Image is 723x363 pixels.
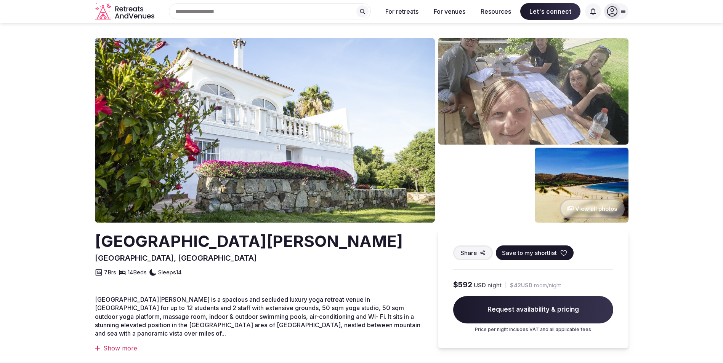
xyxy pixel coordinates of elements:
[104,268,116,276] span: 7 Brs
[95,344,423,352] div: Show more
[487,281,502,289] span: night
[453,245,493,260] button: Share
[428,3,471,20] button: For venues
[95,296,420,338] span: [GEOGRAPHIC_DATA][PERSON_NAME] is a spacious and secluded luxury yoga retreat venue in [GEOGRAPHI...
[95,253,257,263] span: [GEOGRAPHIC_DATA], [GEOGRAPHIC_DATA]
[460,249,477,257] span: Share
[535,148,628,223] img: Venue gallery photo
[505,281,507,289] div: |
[95,3,156,20] a: Visit the homepage
[128,268,147,276] span: 14 Beds
[453,279,472,290] span: $592
[475,3,517,20] button: Resources
[95,38,435,223] img: Venue cover photo
[474,281,486,289] span: USD
[534,282,561,289] span: room/night
[559,199,625,219] button: View all photos
[379,3,425,20] button: For retreats
[520,3,580,20] span: Let's connect
[95,3,156,20] svg: Retreats and Venues company logo
[496,245,574,260] button: Save to my shortlist
[158,268,181,276] span: Sleeps 14
[502,249,557,257] span: Save to my shortlist
[438,148,532,223] img: Venue gallery photo
[510,282,532,289] span: $42 USD
[438,38,628,145] img: Venue gallery photo
[95,230,403,253] h2: [GEOGRAPHIC_DATA][PERSON_NAME]
[453,326,613,333] p: Price per night includes VAT and all applicable fees
[453,296,613,323] span: Request availability & pricing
